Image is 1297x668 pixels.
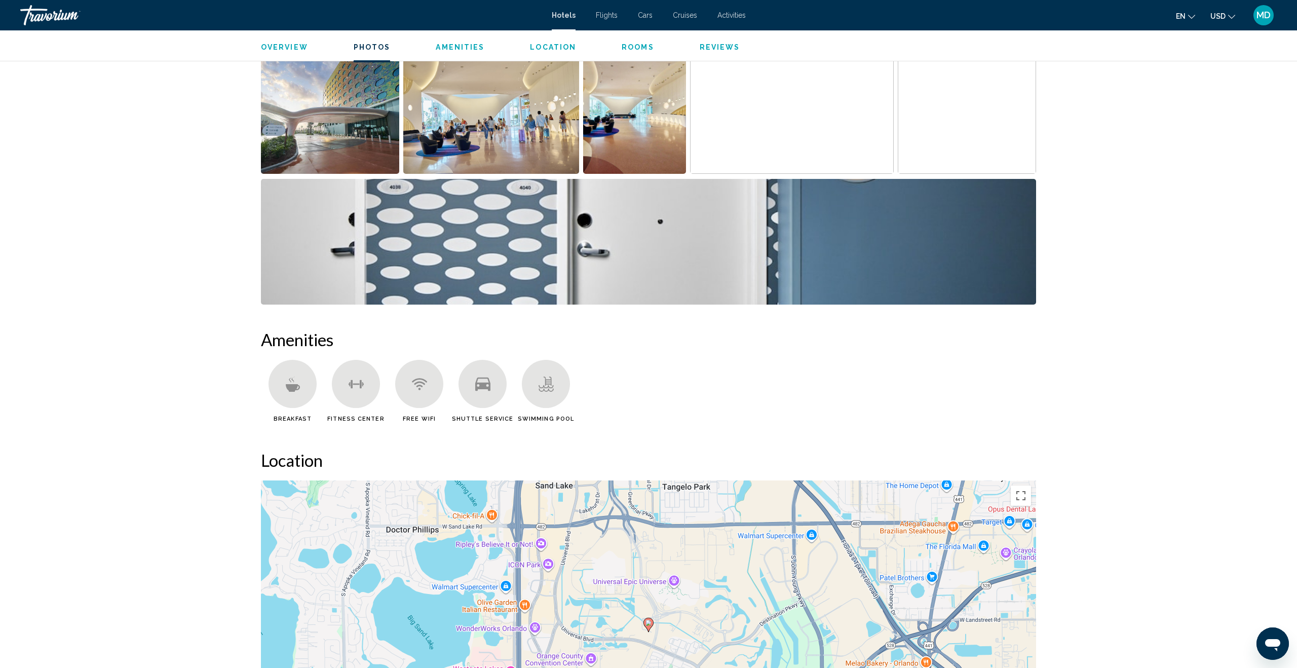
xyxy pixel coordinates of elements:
[261,48,399,174] button: Open full-screen image slider
[622,43,654,52] button: Rooms
[354,43,391,51] span: Photos
[261,450,1036,470] h2: Location
[673,11,697,19] a: Cruises
[530,43,576,52] button: Location
[700,43,740,52] button: Reviews
[583,48,686,174] button: Open full-screen image slider
[1210,9,1235,23] button: Change currency
[530,43,576,51] span: Location
[436,43,484,52] button: Amenities
[638,11,653,19] a: Cars
[690,48,894,174] button: Open full-screen image slider
[403,48,580,174] button: Open full-screen image slider
[261,329,1036,350] h2: Amenities
[354,43,391,52] button: Photos
[552,11,576,19] a: Hotels
[596,11,618,19] a: Flights
[403,416,436,422] span: Free WiFi
[717,11,746,19] a: Activities
[1176,12,1186,20] span: en
[20,5,542,25] a: Travorium
[1210,12,1226,20] span: USD
[261,43,308,52] button: Overview
[898,48,1036,174] button: Open full-screen image slider
[518,416,574,422] span: Swimming Pool
[1250,5,1277,26] button: User Menu
[1176,9,1195,23] button: Change language
[261,178,1036,305] button: Open full-screen image slider
[622,43,654,51] span: Rooms
[327,416,384,422] span: Fitness Center
[452,416,514,422] span: Shuttle Service
[1256,10,1271,20] span: MD
[436,43,484,51] span: Amenities
[700,43,740,51] span: Reviews
[274,416,312,422] span: Breakfast
[1256,627,1289,660] iframe: Button to launch messaging window
[261,43,308,51] span: Overview
[1011,486,1031,506] button: Toggle fullscreen view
